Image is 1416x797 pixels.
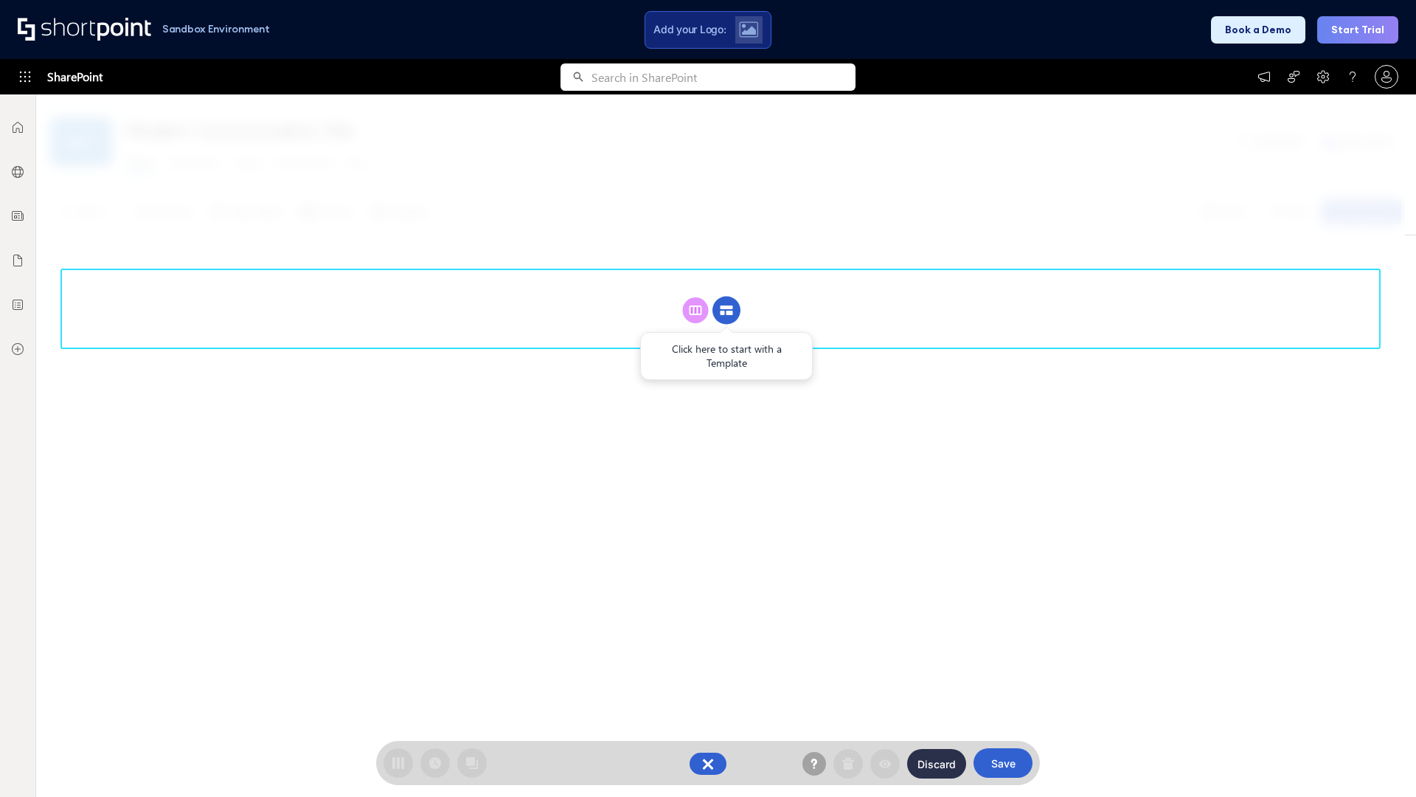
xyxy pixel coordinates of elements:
[1342,726,1416,797] iframe: Chat Widget
[653,23,726,36] span: Add your Logo:
[1211,16,1305,44] button: Book a Demo
[47,59,103,94] span: SharePoint
[1317,16,1398,44] button: Start Trial
[739,21,758,38] img: Upload logo
[907,749,966,779] button: Discard
[974,748,1032,778] button: Save
[591,63,855,91] input: Search in SharePoint
[162,25,270,33] h1: Sandbox Environment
